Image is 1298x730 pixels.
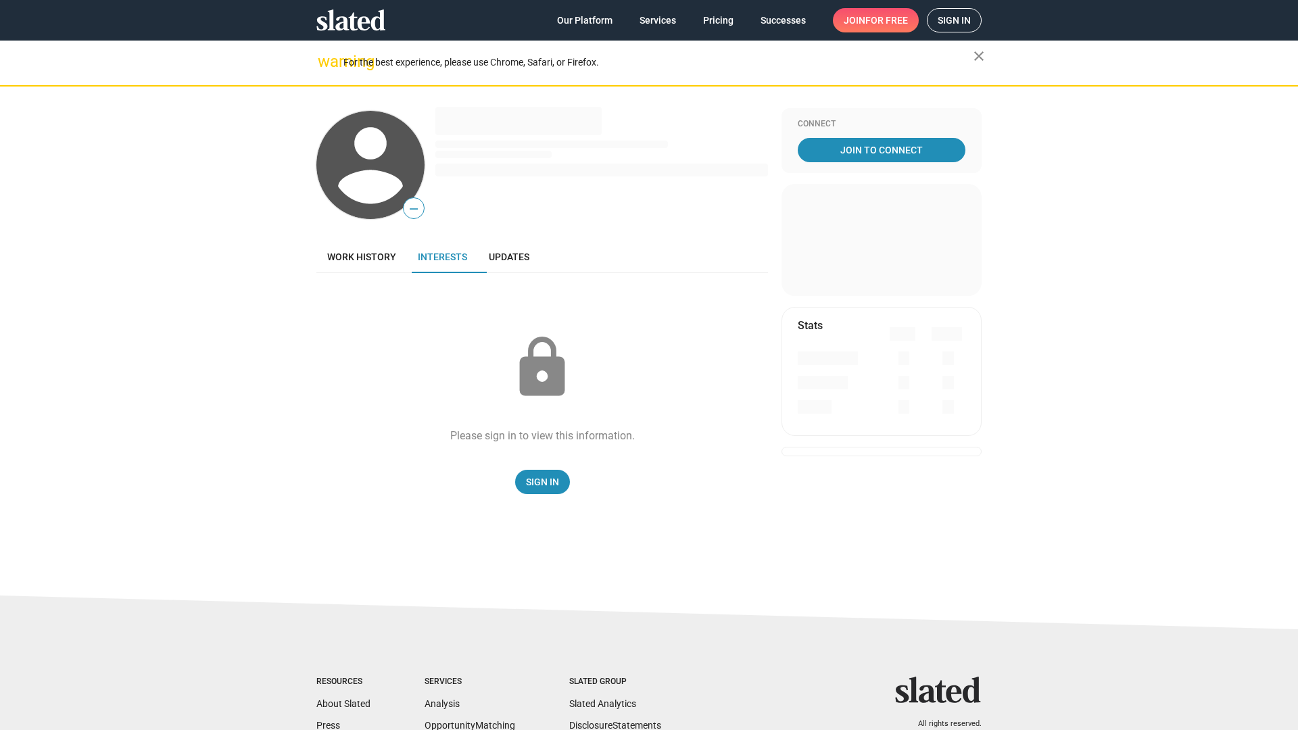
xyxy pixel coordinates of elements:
[927,8,982,32] a: Sign in
[546,8,623,32] a: Our Platform
[629,8,687,32] a: Services
[750,8,817,32] a: Successes
[508,334,576,401] mat-icon: lock
[761,8,806,32] span: Successes
[692,8,744,32] a: Pricing
[318,53,334,70] mat-icon: warning
[316,677,370,687] div: Resources
[971,48,987,64] mat-icon: close
[800,138,963,162] span: Join To Connect
[404,200,424,218] span: —
[425,698,460,709] a: Analysis
[844,8,908,32] span: Join
[407,241,478,273] a: Interests
[798,318,823,333] mat-card-title: Stats
[938,9,971,32] span: Sign in
[798,119,965,130] div: Connect
[640,8,676,32] span: Services
[865,8,908,32] span: for free
[418,251,467,262] span: Interests
[327,251,396,262] span: Work history
[316,698,370,709] a: About Slated
[526,470,559,494] span: Sign In
[316,241,407,273] a: Work history
[569,698,636,709] a: Slated Analytics
[478,241,540,273] a: Updates
[798,138,965,162] a: Join To Connect
[450,429,635,443] div: Please sign in to view this information.
[703,8,734,32] span: Pricing
[425,677,515,687] div: Services
[343,53,973,72] div: For the best experience, please use Chrome, Safari, or Firefox.
[569,677,661,687] div: Slated Group
[833,8,919,32] a: Joinfor free
[489,251,529,262] span: Updates
[515,470,570,494] a: Sign In
[557,8,612,32] span: Our Platform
